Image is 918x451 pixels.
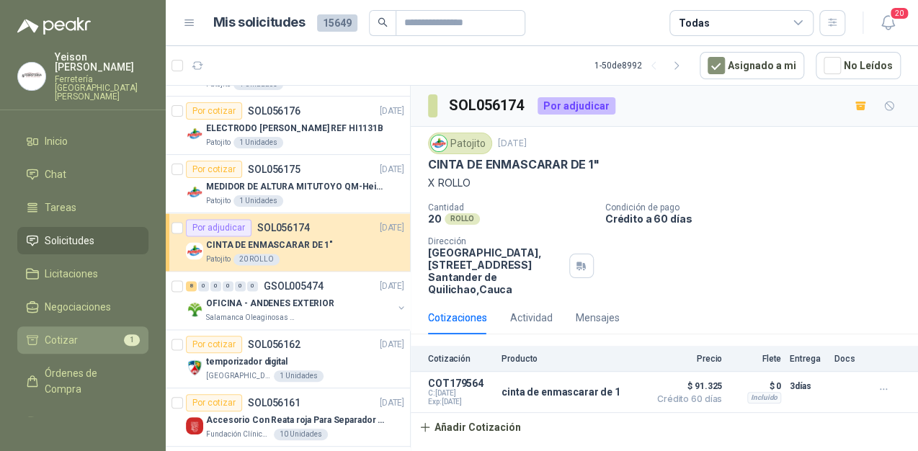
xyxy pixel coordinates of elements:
[679,15,709,31] div: Todas
[650,354,722,364] p: Precio
[166,213,410,272] a: Por adjudicarSOL056174[DATE] Company LogoCINTA DE ENMASCARAR DE 1"Patojito20 ROLLO
[186,277,407,323] a: 8 0 0 0 0 0 GSOL005474[DATE] Company LogoOFICINA - ANDENES EXTERIORSalamanca Oleaginosas SAS
[186,281,197,291] div: 8
[317,14,357,32] span: 15649
[502,354,641,364] p: Producto
[210,281,221,291] div: 0
[206,238,333,252] p: CINTA DE ENMASCARAR DE 1"
[45,233,94,249] span: Solicitudes
[223,281,233,291] div: 0
[17,227,148,254] a: Solicitudes
[186,161,242,178] div: Por cotizar
[45,200,76,215] span: Tareas
[428,175,901,191] p: X ROLLO
[428,398,493,406] span: Exp: [DATE]
[17,161,148,188] a: Chat
[834,354,863,364] p: Docs
[166,388,410,447] a: Por cotizarSOL056161[DATE] Company LogoAccesorio Con Reata roja Para Separador De FilaFundación C...
[428,354,493,364] p: Cotización
[17,326,148,354] a: Cotizar1
[428,310,487,326] div: Cotizaciones
[576,310,620,326] div: Mensajes
[17,360,148,403] a: Órdenes de Compra
[510,310,553,326] div: Actividad
[233,137,283,148] div: 1 Unidades
[889,6,909,20] span: 20
[45,365,135,397] span: Órdenes de Compra
[186,394,242,411] div: Por cotizar
[124,334,140,346] span: 1
[380,396,404,410] p: [DATE]
[731,378,781,395] p: $ 0
[247,281,258,291] div: 0
[538,97,615,115] div: Por adjudicar
[213,12,306,33] h1: Mis solicitudes
[45,166,66,182] span: Chat
[248,339,300,349] p: SOL056162
[248,398,300,408] p: SOL056161
[45,266,98,282] span: Licitaciones
[380,280,404,293] p: [DATE]
[17,17,91,35] img: Logo peakr
[731,354,781,364] p: Flete
[186,184,203,201] img: Company Logo
[206,414,386,427] p: Accesorio Con Reata roja Para Separador De Fila
[45,414,98,430] span: Remisiones
[378,17,388,27] span: search
[428,246,563,295] p: [GEOGRAPHIC_DATA], [STREET_ADDRESS] Santander de Quilichao , Cauca
[186,102,242,120] div: Por cotizar
[411,413,529,442] button: Añadir Cotización
[790,378,826,395] p: 3 días
[235,281,246,291] div: 0
[206,297,334,311] p: OFICINA - ANDENES EXTERIOR
[449,94,526,117] h3: SOL056174
[206,180,386,194] p: MEDIDOR DE ALTURA MITUTOYO QM-Height 518-245
[380,163,404,177] p: [DATE]
[17,408,148,436] a: Remisiones
[875,10,901,36] button: 20
[274,429,328,440] div: 10 Unidades
[605,202,912,213] p: Condición de pago
[206,254,231,265] p: Patojito
[186,219,251,236] div: Por adjudicar
[17,128,148,155] a: Inicio
[428,213,442,225] p: 20
[257,223,310,233] p: SOL056174
[45,332,78,348] span: Cotizar
[650,395,722,403] span: Crédito 60 días
[55,75,148,101] p: Ferretería [GEOGRAPHIC_DATA][PERSON_NAME]
[428,378,493,389] p: COT179564
[380,104,404,118] p: [DATE]
[206,355,288,369] p: temporizador digital
[186,417,203,434] img: Company Logo
[502,386,620,398] p: cinta de enmascarar de 1
[18,63,45,90] img: Company Logo
[428,202,594,213] p: Cantidad
[206,137,231,148] p: Patojito
[198,281,209,291] div: 0
[428,236,563,246] p: Dirección
[700,52,804,79] button: Asignado a mi
[233,195,283,207] div: 1 Unidades
[248,164,300,174] p: SOL056175
[206,429,271,440] p: Fundación Clínica Shaio
[186,336,242,353] div: Por cotizar
[380,221,404,235] p: [DATE]
[594,54,688,77] div: 1 - 50 de 8992
[186,242,203,259] img: Company Logo
[45,133,68,149] span: Inicio
[186,359,203,376] img: Company Logo
[816,52,901,79] button: No Leídos
[17,293,148,321] a: Negociaciones
[206,370,271,382] p: [GEOGRAPHIC_DATA]
[274,370,324,382] div: 1 Unidades
[428,133,492,154] div: Patojito
[248,106,300,116] p: SOL056176
[445,213,480,225] div: ROLLO
[605,213,912,225] p: Crédito a 60 días
[186,125,203,143] img: Company Logo
[380,338,404,352] p: [DATE]
[166,330,410,388] a: Por cotizarSOL056162[DATE] Company Logotemporizador digital[GEOGRAPHIC_DATA]1 Unidades
[17,260,148,287] a: Licitaciones
[790,354,826,364] p: Entrega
